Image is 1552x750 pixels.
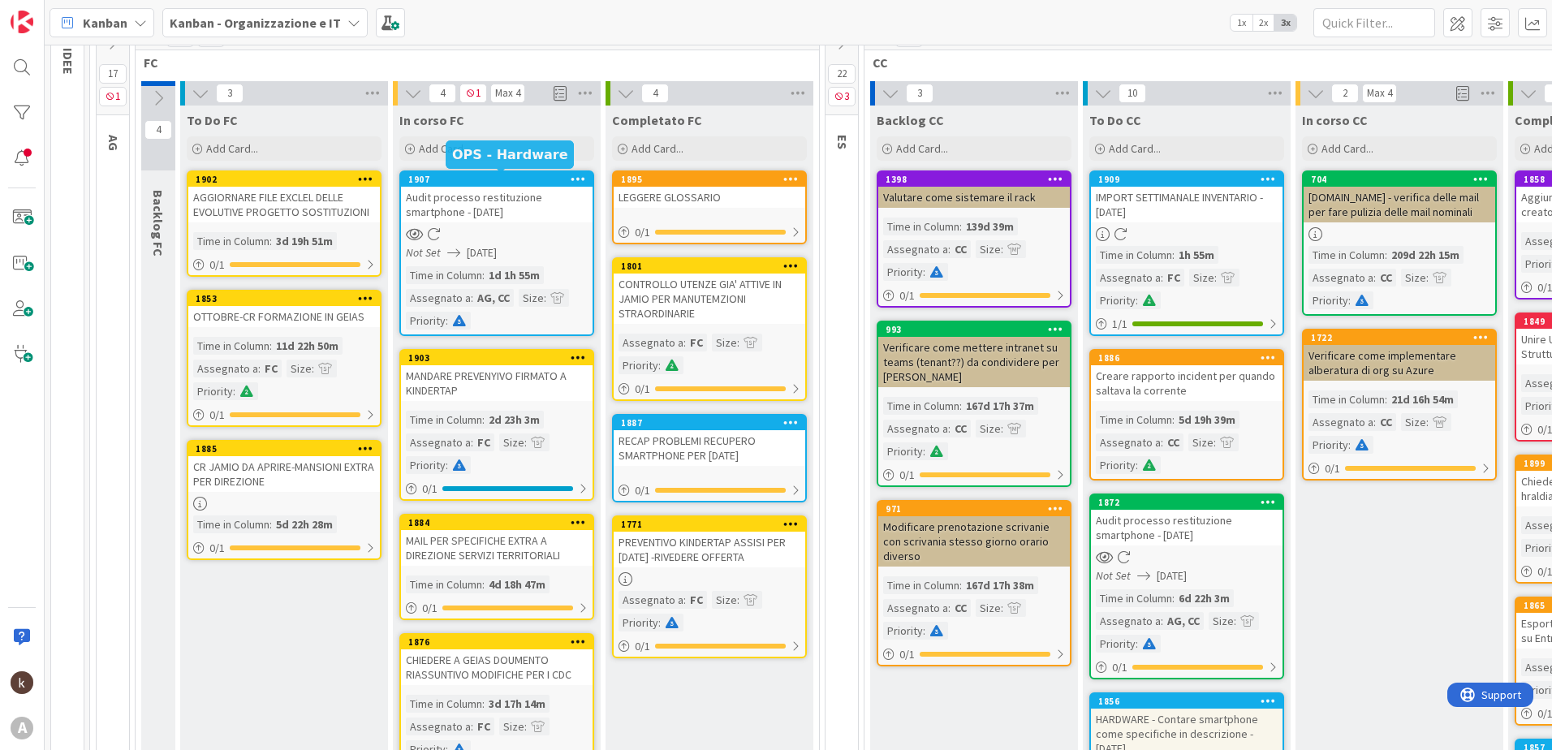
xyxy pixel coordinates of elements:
[401,515,593,566] div: 1884MAIL PER SPECIFICHE EXTRA A DIREZIONE SERVIZI TERRITORIALI
[1325,460,1340,477] span: 0 / 1
[519,289,544,307] div: Size
[422,481,438,498] span: 0 / 1
[619,614,658,631] div: Priority
[621,417,805,429] div: 1887
[1308,436,1348,454] div: Priority
[1376,269,1396,287] div: CC
[1234,612,1236,630] span: :
[406,312,446,330] div: Priority
[878,337,1070,387] div: Verificare come mettere intranet su teams (tenant??) da condividere per [PERSON_NAME]
[619,356,658,374] div: Priority
[899,467,915,484] span: 0 / 1
[419,141,471,156] span: Add Card...
[1091,657,1283,678] div: 0/1
[1091,172,1283,222] div: 1909IMPORT SETTIMANALE INVENTARIO - [DATE]
[1304,172,1495,222] div: 704[DOMAIN_NAME] - verifica delle mail per fare pulizia delle mail nominali
[406,266,482,284] div: Time in Column
[712,334,737,351] div: Size
[406,575,482,593] div: Time in Column
[144,120,172,140] span: 4
[878,644,1070,665] div: 0/1
[635,224,650,241] span: 0 / 1
[11,11,33,33] img: Visit kanbanzone.com
[196,443,380,455] div: 1885
[11,717,33,739] div: A
[641,84,669,103] span: 4
[614,222,805,243] div: 0/1
[686,334,707,351] div: FC
[614,172,805,187] div: 1895
[312,360,314,377] span: :
[188,405,380,425] div: 0/1
[878,502,1070,567] div: 971Modificare prenotazione scrivanie con scrivania stesso giorno orario diverso
[1096,246,1172,264] div: Time in Column
[883,622,923,640] div: Priority
[1089,112,1141,128] span: To Do CC
[1304,172,1495,187] div: 704
[1096,612,1161,630] div: Assegnato a
[485,695,550,713] div: 3d 17h 14m
[612,112,702,128] span: Completato FC
[406,695,482,713] div: Time in Column
[1172,589,1175,607] span: :
[188,291,380,306] div: 1853
[272,232,337,250] div: 3d 19h 51m
[401,598,593,619] div: 0/1
[261,360,282,377] div: FC
[446,456,448,474] span: :
[1091,495,1283,545] div: 1872Audit processo restituzione smartphone - [DATE]
[886,324,1070,335] div: 993
[1304,330,1495,345] div: 1722
[1001,599,1003,617] span: :
[658,356,661,374] span: :
[401,172,593,187] div: 1907
[878,502,1070,516] div: 971
[621,261,805,272] div: 1801
[482,266,485,284] span: :
[408,174,593,185] div: 1907
[1376,413,1396,431] div: CC
[1091,187,1283,222] div: IMPORT SETTIMANALE INVENTARIO - [DATE]
[196,174,380,185] div: 1902
[193,337,269,355] div: Time in Column
[1311,332,1495,343] div: 1722
[886,503,1070,515] div: 971
[1001,240,1003,258] span: :
[401,479,593,499] div: 0/1
[1304,330,1495,381] div: 1722Verificare come implementare alberatura di org su Azure
[828,87,856,106] span: 3
[635,381,650,398] span: 0 / 1
[106,135,122,151] span: AG
[188,442,380,456] div: 1885
[1091,694,1283,709] div: 1856
[635,482,650,499] span: 0 / 1
[1373,413,1376,431] span: :
[1304,459,1495,479] div: 0/1
[1109,141,1161,156] span: Add Card...
[614,517,805,567] div: 1771PREVENTIVO KINDERTAP ASSISI PER [DATE] -RIVEDERE OFFERTA
[1189,269,1214,287] div: Size
[878,286,1070,306] div: 0/1
[1387,246,1464,264] div: 209d 22h 15m
[1096,568,1131,583] i: Not Set
[144,54,799,71] span: FC
[1348,436,1351,454] span: :
[1091,495,1283,510] div: 1872
[399,112,464,128] span: In corso FC
[188,538,380,558] div: 0/1
[188,442,380,492] div: 1885CR JAMIO DA APRIRE-MANSIONI EXTRA PER DIREZIONE
[1136,635,1138,653] span: :
[1136,291,1138,309] span: :
[99,87,127,106] span: 1
[401,530,593,566] div: MAIL PER SPECIFICHE EXTRA A DIREZIONE SERVIZI TERRITORIALI
[269,515,272,533] span: :
[712,591,737,609] div: Size
[269,337,272,355] span: :
[406,411,482,429] div: Time in Column
[878,187,1070,208] div: Valutare come sistemare il rack
[878,516,1070,567] div: Modificare prenotazione scrivanie con scrivania stesso giorno orario diverso
[1091,510,1283,545] div: Audit processo restituzione smartphone - [DATE]
[1112,316,1127,333] span: 1 / 1
[452,147,567,162] h5: OPS - Hardware
[614,172,805,208] div: 1895LEGGERE GLOSSARIO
